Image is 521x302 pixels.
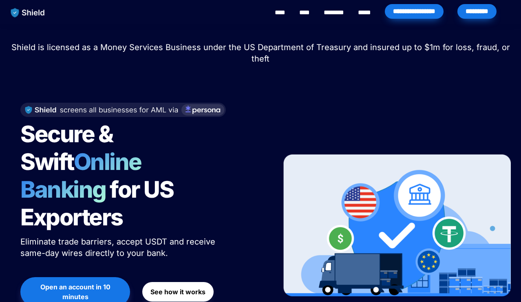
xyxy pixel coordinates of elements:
[142,282,214,302] button: See how it works
[20,237,218,258] span: Eliminate trade barriers, accept USDT and receive same-day wires directly to your bank.
[20,176,177,231] span: for US Exporters
[40,283,112,301] strong: Open an account in 10 minutes
[20,120,117,176] span: Secure & Swift
[7,4,49,21] img: website logo
[20,148,150,203] span: Online Banking
[11,42,512,64] span: Shield is licensed as a Money Services Business under the US Department of Treasury and insured u...
[150,288,205,296] strong: See how it works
